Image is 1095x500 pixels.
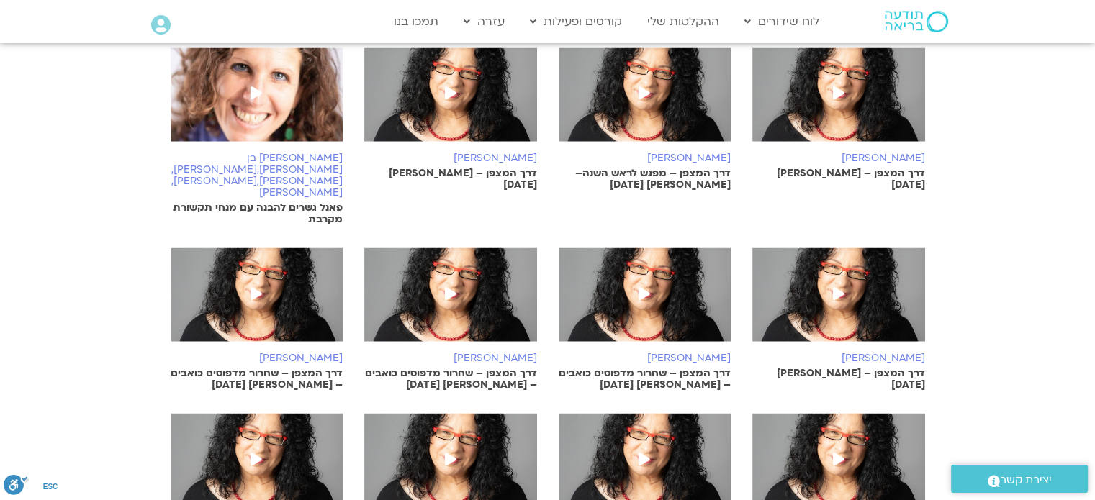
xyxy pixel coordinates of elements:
[171,367,343,390] p: דרך המצפן – שחרור מדפוסים כואבים – [PERSON_NAME] [DATE]
[752,247,925,390] a: [PERSON_NAME]דרך המצפן – [PERSON_NAME] [DATE]
[171,47,343,224] a: [PERSON_NAME] בן [PERSON_NAME],[PERSON_NAME],[PERSON_NAME],[PERSON_NAME],[PERSON_NAME]פאנל גשרים ...
[737,8,826,35] a: לוח שידורים
[752,247,925,355] img: arnina_kishtan.jpg
[559,367,731,390] p: דרך המצפן – שחרור מדפוסים כואבים – [PERSON_NAME] [DATE]
[752,352,925,363] h6: [PERSON_NAME]
[364,47,537,190] a: [PERSON_NAME]דרך המצפן – [PERSON_NAME] [DATE]
[951,465,1088,493] a: יצירת קשר
[364,167,537,190] p: דרך המצפן – [PERSON_NAME] [DATE]
[885,11,948,32] img: תודעה בריאה
[171,352,343,363] h6: [PERSON_NAME]
[640,8,726,35] a: ההקלטות שלי
[171,47,343,155] img: %D7%A9%D7%90%D7%A0%D7%99%D7%94-%D7%9B%D7%94%D7%9F-%D7%91%D7%9F-%D7%97%D7%99%D7%99%D7%9D.jpg
[752,47,925,190] a: [PERSON_NAME]דרך המצפן – [PERSON_NAME] [DATE]
[752,367,925,390] p: דרך המצפן – [PERSON_NAME] [DATE]
[364,152,537,163] h6: [PERSON_NAME]
[171,201,343,224] p: פאנל גשרים להבנה עם מנחי תקשורת מקרבת
[752,47,925,155] img: arnina_kishtan.jpg
[559,47,731,155] img: arnina_kishtan.jpg
[559,47,731,190] a: [PERSON_NAME]דרך המצפן – מפגש לראש השנה– [PERSON_NAME] [DATE]
[523,8,629,35] a: קורסים ופעילות
[387,8,446,35] a: תמכו בנו
[171,247,343,390] a: [PERSON_NAME]דרך המצפן – שחרור מדפוסים כואבים – [PERSON_NAME] [DATE]
[364,47,537,155] img: arnina_kishtan.jpg
[559,247,731,390] a: [PERSON_NAME]דרך המצפן – שחרור מדפוסים כואבים – [PERSON_NAME] [DATE]
[456,8,512,35] a: עזרה
[171,152,343,198] h6: [PERSON_NAME] בן [PERSON_NAME],[PERSON_NAME],[PERSON_NAME],[PERSON_NAME],[PERSON_NAME]
[364,247,537,390] a: [PERSON_NAME]דרך המצפן – שחרור מדפוסים כואבים – [PERSON_NAME] [DATE]
[364,352,537,363] h6: [PERSON_NAME]
[559,167,731,190] p: דרך המצפן – מפגש לראש השנה– [PERSON_NAME] [DATE]
[364,247,537,355] img: arnina_kishtan.jpg
[559,152,731,163] h6: [PERSON_NAME]
[559,247,731,355] img: arnina_kishtan.jpg
[171,247,343,355] img: arnina_kishtan.jpg
[752,167,925,190] p: דרך המצפן – [PERSON_NAME] [DATE]
[364,367,537,390] p: דרך המצפן – שחרור מדפוסים כואבים – [PERSON_NAME] [DATE]
[559,352,731,363] h6: [PERSON_NAME]
[1000,471,1052,490] span: יצירת קשר
[752,152,925,163] h6: [PERSON_NAME]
